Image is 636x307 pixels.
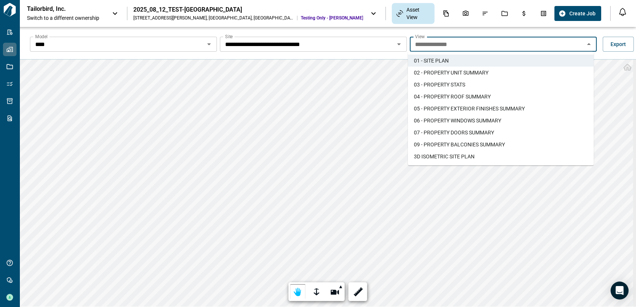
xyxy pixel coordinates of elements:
[414,93,491,100] span: 04 - PROPERTY ROOF SUMMARY
[414,129,494,136] span: 07 - PROPERTY DOORS SUMMARY
[611,40,626,48] span: Export
[516,7,532,20] div: Budgets
[477,7,493,20] div: Issues & Info
[392,3,434,24] div: Asset View
[406,6,430,21] span: Asset View
[27,14,105,22] span: Switch to a different ownership
[133,15,294,21] div: [STREET_ADDRESS][PERSON_NAME] , [GEOGRAPHIC_DATA] , [GEOGRAPHIC_DATA]
[27,5,94,13] p: Tailorbird, Inc.
[414,81,465,88] span: 03 - PROPERTY STATS
[394,39,404,49] button: Open
[611,282,629,300] div: Open Intercom Messenger
[133,6,363,13] div: 2025_08_12_TEST-[GEOGRAPHIC_DATA]
[35,33,48,40] label: Model
[225,33,233,40] label: Site
[603,37,634,52] button: Export
[414,117,501,124] span: 06 - PROPERTY WINDOWS SUMMARY
[414,69,488,76] span: 02 - PROPERTY UNIT SUMMARY
[497,7,512,20] div: Jobs
[569,10,595,17] span: Create Job
[554,6,601,21] button: Create Job
[458,7,473,20] div: Photos
[414,153,475,160] span: 3D ISOMETRIC SITE PLAN​
[438,7,454,20] div: Documents
[584,39,594,49] button: Close
[300,15,363,21] span: Testing Only - [PERSON_NAME]
[414,57,449,64] span: 01 - SITE PLAN
[414,141,505,148] span: 09 - PROPERTY BALCONIES SUMMARY
[414,105,525,112] span: 05 - PROPERTY EXTERIOR FINISHES SUMMARY
[415,33,425,40] label: View
[536,7,551,20] div: Takeoff Center
[617,6,629,18] button: Open notification feed
[204,39,214,49] button: Open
